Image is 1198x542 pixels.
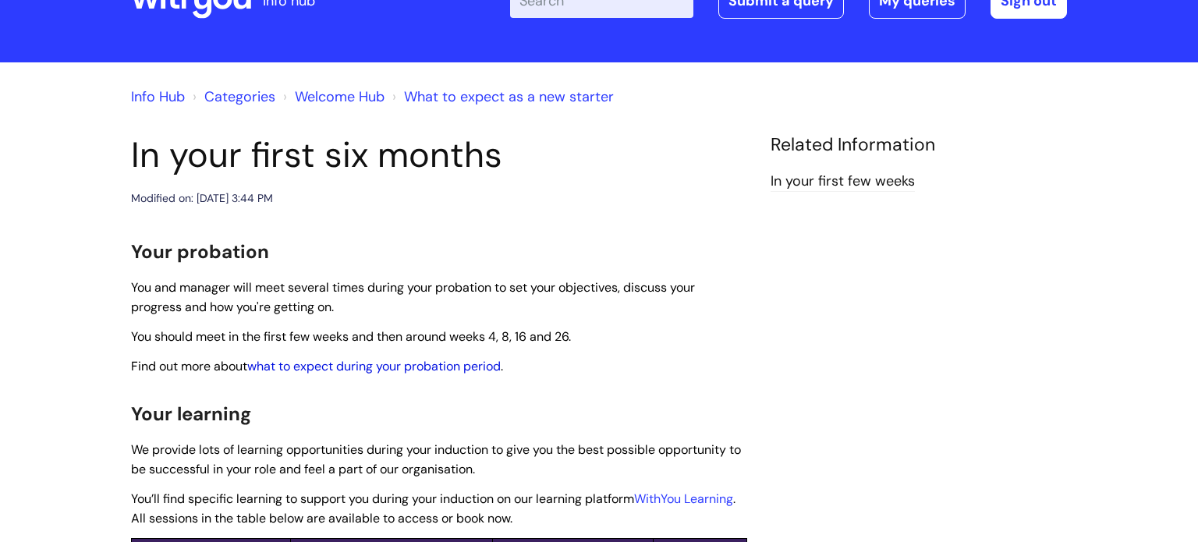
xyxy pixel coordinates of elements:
[634,491,733,507] a: WithYou Learning
[131,402,251,426] span: Your learning
[279,84,385,109] li: Welcome Hub
[131,189,273,208] div: Modified on: [DATE] 3:44 PM
[131,441,741,477] span: We provide lots of learning opportunities during your induction to give you the best possible opp...
[189,84,275,109] li: Solution home
[131,328,571,345] span: You should meet in the first few weeks and then around weeks 4, 8, 16 and 26.
[131,87,185,106] a: Info Hub
[131,358,503,374] span: Find out more about .
[131,134,747,176] h1: In your first six months
[131,239,269,264] span: Your probation
[388,84,614,109] li: What to expect as a new starter
[204,87,275,106] a: Categories
[247,358,501,374] a: what to expect during your probation period
[771,134,1067,156] h4: Related Information
[131,279,695,315] span: You and manager will meet several times during your probation to set your objectives, discuss you...
[771,172,915,192] a: In your first few weeks
[404,87,614,106] a: What to expect as a new starter
[131,491,735,526] span: You’ll find specific learning to support you during your induction on our learning platform . All...
[295,87,385,106] a: Welcome Hub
